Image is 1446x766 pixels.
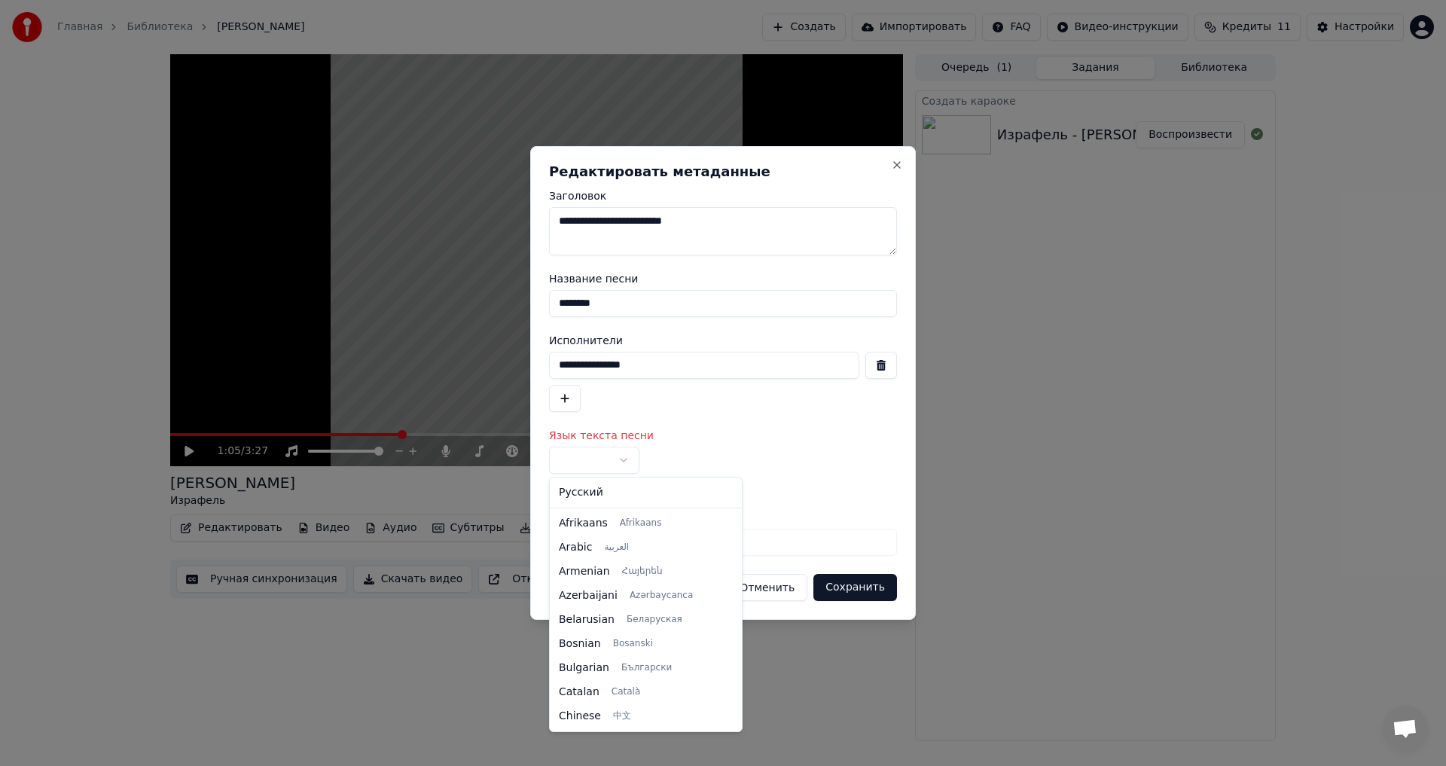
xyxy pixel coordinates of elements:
[620,517,662,529] span: Afrikaans
[559,516,608,531] span: Afrikaans
[559,612,615,627] span: Belarusian
[559,685,599,700] span: Catalan
[559,636,601,652] span: Bosnian
[559,709,601,724] span: Chinese
[627,614,682,626] span: Беларуская
[559,485,603,500] span: Русский
[559,661,609,676] span: Bulgarian
[613,638,653,650] span: Bosanski
[621,662,672,674] span: Български
[622,566,663,578] span: Հայերեն
[630,590,693,602] span: Azərbaycanca
[559,588,618,603] span: Azerbaijani
[612,686,640,698] span: Català
[559,564,610,579] span: Armenian
[559,540,592,555] span: Arabic
[604,542,629,554] span: العربية
[613,710,631,722] span: 中文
